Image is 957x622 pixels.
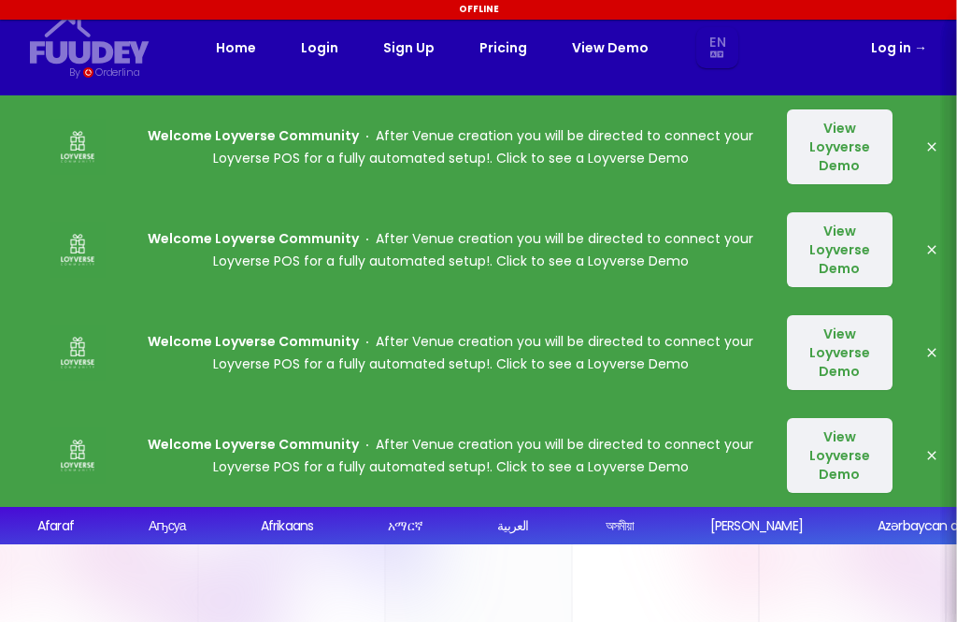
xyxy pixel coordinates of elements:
div: العربية [497,516,528,536]
strong: Welcome Loyverse Community [148,229,359,248]
div: By [69,65,79,80]
div: Afaraf [37,516,74,536]
p: After Venue creation you will be directed to connect your Loyverse POS for a fully automated setu... [142,227,760,272]
a: Login [301,36,338,59]
div: অসমীয়া [606,516,635,536]
a: Sign Up [383,36,435,59]
a: Log in [871,36,927,59]
button: View Loyverse Demo [787,418,893,493]
strong: Welcome Loyverse Community [148,332,359,351]
strong: Welcome Loyverse Community [148,435,359,454]
div: [PERSON_NAME] [710,516,803,536]
div: Afrikaans [261,516,313,536]
strong: Welcome Loyverse Community [148,126,359,145]
span: → [914,38,927,57]
div: Orderlina [95,65,139,80]
p: After Venue creation you will be directed to connect your Loyverse POS for a fully automated setu... [142,124,760,169]
button: View Loyverse Demo [787,212,893,287]
a: Pricing [479,36,527,59]
p: After Venue creation you will be directed to connect your Loyverse POS for a fully automated setu... [142,330,760,375]
div: Аҧсуа [149,516,186,536]
svg: {/* Added fill="currentColor" here */} {/* This rectangle defines the background. Its explicit fi... [30,15,150,65]
div: Offline [3,3,954,16]
button: View Loyverse Demo [787,315,893,390]
p: After Venue creation you will be directed to connect your Loyverse POS for a fully automated setu... [142,433,760,478]
div: አማርኛ [388,516,422,536]
a: View Demo [572,36,649,59]
button: View Loyverse Demo [787,109,893,184]
a: Home [216,36,256,59]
